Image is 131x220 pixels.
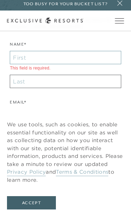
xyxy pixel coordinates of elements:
[7,172,46,180] a: Privacy Policy
[56,172,108,180] a: Terms & Conditions
[7,200,56,213] button: Accept
[23,4,108,11] h6: Too busy for your bucket list?
[10,102,26,113] label: Email*
[10,78,121,92] input: Last
[10,54,121,68] input: First
[7,124,124,187] p: We use tools, such as cookies, to enable essential functionality on our site as well as collectin...
[10,45,26,55] label: Name*
[115,22,124,27] button: Open navigation
[10,69,50,74] li: This field is required.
